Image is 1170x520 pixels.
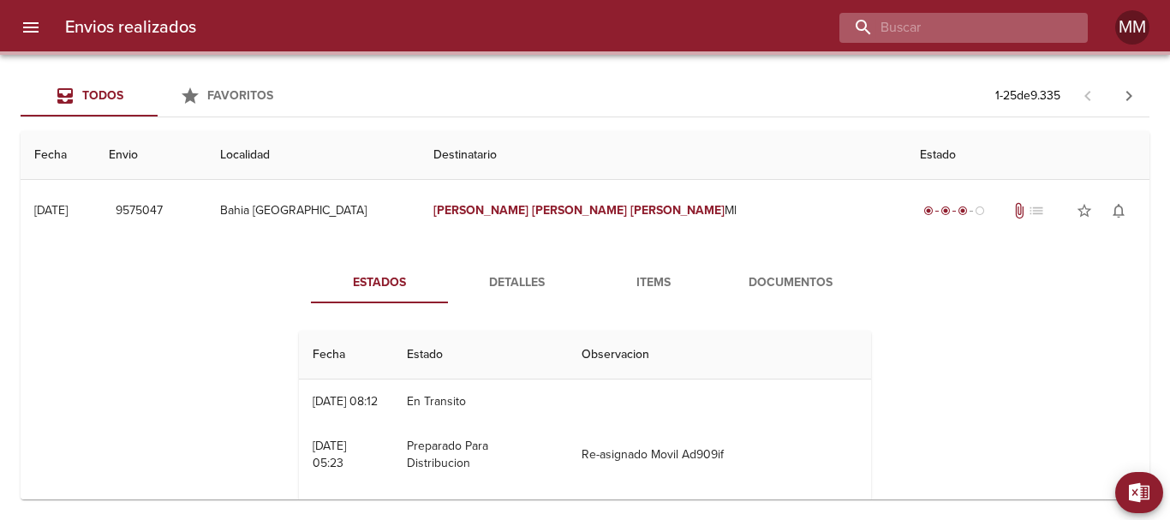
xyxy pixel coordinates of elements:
td: Bahia [GEOGRAPHIC_DATA] [206,180,420,242]
th: Estado [393,331,568,380]
td: Ml [420,180,906,242]
button: 9575047 [109,195,170,227]
span: radio_button_checked [923,206,934,216]
h6: Envios realizados [65,14,196,41]
th: Localidad [206,131,420,180]
span: Favoritos [207,88,273,103]
div: [DATE] 08:12 [313,394,378,409]
div: En viaje [920,202,988,219]
span: radio_button_checked [940,206,951,216]
button: menu [10,7,51,48]
span: notifications_none [1110,202,1127,219]
span: Pagina anterior [1067,87,1108,104]
td: En Transito [393,380,568,424]
span: Items [595,272,712,294]
span: Estados [321,272,438,294]
td: Re-asignado Movil Ad909if [568,424,871,486]
span: Tiene documentos adjuntos [1011,202,1028,219]
span: radio_button_unchecked [975,206,985,216]
th: Fecha [299,331,393,380]
button: Activar notificaciones [1101,194,1136,228]
th: Envio [95,131,206,180]
th: Estado [906,131,1149,180]
span: Detalles [458,272,575,294]
th: Destinatario [420,131,906,180]
span: radio_button_checked [958,206,968,216]
button: Exportar Excel [1115,472,1163,513]
em: [PERSON_NAME] [433,203,528,218]
div: Abrir información de usuario [1115,10,1149,45]
div: MM [1115,10,1149,45]
div: [DATE] 05:23 [313,439,346,470]
input: buscar [839,13,1059,43]
em: [PERSON_NAME] [532,203,627,218]
span: Todos [82,88,123,103]
span: Documentos [732,272,849,294]
span: star_border [1076,202,1093,219]
span: No tiene pedido asociado [1028,202,1045,219]
div: Tabs detalle de guia [311,262,859,303]
em: [PERSON_NAME] [630,203,725,218]
span: 9575047 [116,200,163,222]
button: Agregar a favoritos [1067,194,1101,228]
div: Tabs Envios [21,75,295,117]
th: Fecha [21,131,95,180]
td: Preparado Para Distribucion [393,424,568,486]
div: [DATE] [34,203,68,218]
th: Observacion [568,331,871,380]
p: 1 - 25 de 9.335 [995,87,1060,105]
